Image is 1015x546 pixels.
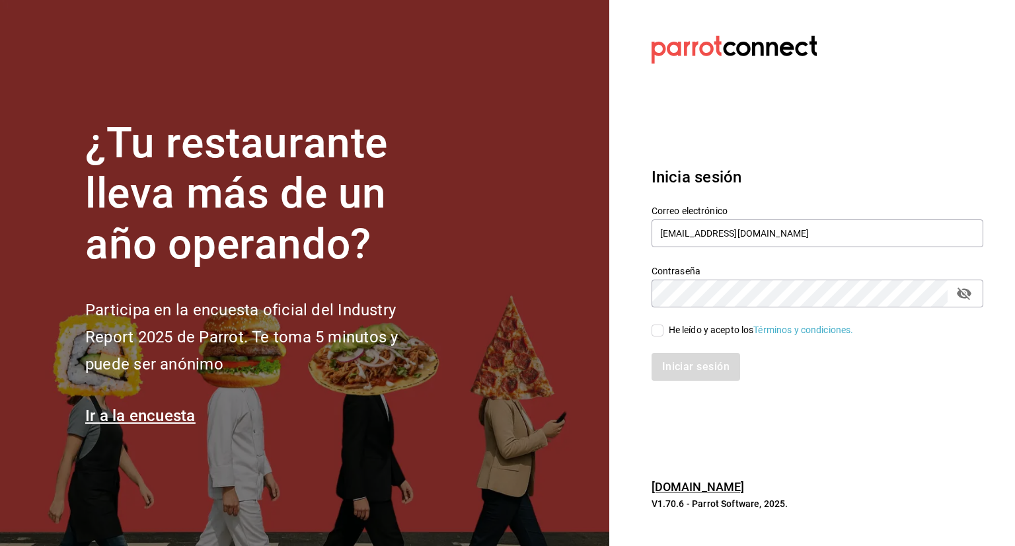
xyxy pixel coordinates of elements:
[652,206,983,215] label: Correo electrónico
[753,325,853,335] a: Términos y condiciones.
[953,282,975,305] button: passwordField
[652,266,983,275] label: Contraseña
[669,323,854,337] div: He leído y acepto los
[85,407,196,425] a: Ir a la encuesta
[85,118,442,270] h1: ¿Tu restaurante lleva más de un año operando?
[652,165,983,189] h3: Inicia sesión
[652,219,983,247] input: Ingresa tu correo electrónico
[652,480,745,494] a: [DOMAIN_NAME]
[652,497,983,510] p: V1.70.6 - Parrot Software, 2025.
[85,297,442,377] h2: Participa en la encuesta oficial del Industry Report 2025 de Parrot. Te toma 5 minutos y puede se...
